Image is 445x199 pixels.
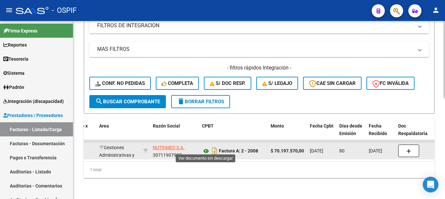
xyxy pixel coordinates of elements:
mat-icon: search [95,97,103,105]
h4: - filtros rápidos Integración - [89,64,429,71]
strong: $ 70.197.570,00 [271,148,304,153]
button: Completa [156,77,199,90]
span: CAE SIN CARGAR [309,80,356,86]
span: Padrón [3,84,24,91]
button: Borrar Filtros [171,95,230,108]
div: 30711907927 [153,144,197,158]
button: FC Inválida [366,77,415,90]
strong: Factura A: 2 - 2008 [219,149,258,154]
datatable-header-cell: Monto [268,119,307,148]
span: S/ legajo [262,80,292,86]
span: CPBT [202,123,214,129]
span: Días desde Emisión [339,123,362,136]
span: Buscar Comprobante [95,99,160,105]
span: Fecha Recibido [369,123,387,136]
span: Doc Respaldatoria [398,123,428,136]
span: Integración (discapacidad) [3,98,64,105]
mat-panel-title: MAS FILTROS [97,46,413,53]
span: FC Inválida [372,80,409,86]
datatable-header-cell: Razón Social [150,119,199,148]
span: 80 [339,148,345,153]
span: Sistema [3,70,25,77]
datatable-header-cell: Doc Respaldatoria [396,119,435,148]
span: Reportes [3,41,27,49]
span: - OSPIF [52,3,77,18]
datatable-header-cell: Area [97,119,141,148]
span: Gestiones Administrativas y Otros [99,145,134,165]
mat-icon: menu [5,6,13,14]
button: Buscar Comprobante [89,95,166,108]
datatable-header-cell: Fecha Cpbt [307,119,337,148]
button: Conf. no pedidas [89,77,151,90]
span: S/ Doc Resp. [210,80,246,86]
div: Open Intercom Messenger [423,177,438,192]
span: Tesorería [3,55,28,63]
i: Descargar documento [210,146,219,156]
datatable-header-cell: CPBT [199,119,268,148]
mat-icon: person [432,6,440,14]
span: Completa [162,80,193,86]
div: 1 total [84,162,435,178]
mat-expansion-panel-header: FILTROS DE INTEGRACION [89,18,429,33]
button: S/ legajo [256,77,298,90]
mat-expansion-panel-header: MAS FILTROS [89,41,429,57]
span: Prestadores / Proveedores [3,112,63,119]
mat-icon: delete [177,97,185,105]
span: Area [99,123,109,129]
mat-panel-title: FILTROS DE INTEGRACION [97,22,413,29]
button: S/ Doc Resp. [204,77,252,90]
span: Conf. no pedidas [95,80,145,86]
datatable-header-cell: Días desde Emisión [337,119,366,148]
span: Borrar Filtros [177,99,224,105]
datatable-header-cell: Fecha Recibido [366,119,396,148]
span: Razón Social [153,123,180,129]
span: Monto [271,123,284,129]
span: [DATE] [310,148,323,153]
span: [DATE] [369,148,382,153]
span: NUTRIMED S.A. [153,145,185,150]
button: CAE SIN CARGAR [303,77,362,90]
span: Firma Express [3,27,37,34]
span: Fecha Cpbt [310,123,333,129]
